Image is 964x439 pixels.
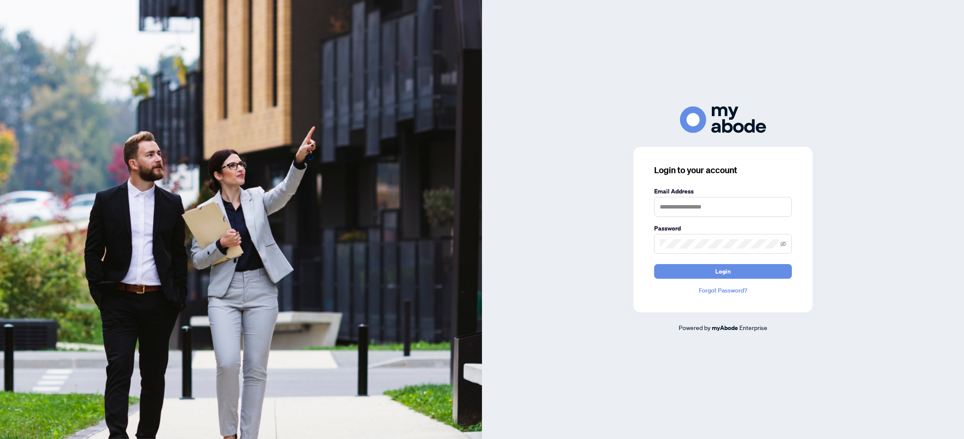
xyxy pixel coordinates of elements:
[715,265,731,278] span: Login
[680,106,766,133] img: ma-logo
[679,324,711,331] span: Powered by
[780,241,786,247] span: eye-invisible
[654,286,792,295] a: Forgot Password?
[654,164,792,176] h3: Login to your account
[739,324,767,331] span: Enterprise
[654,224,792,233] label: Password
[712,323,738,333] a: myAbode
[654,187,792,196] label: Email Address
[654,264,792,279] button: Login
